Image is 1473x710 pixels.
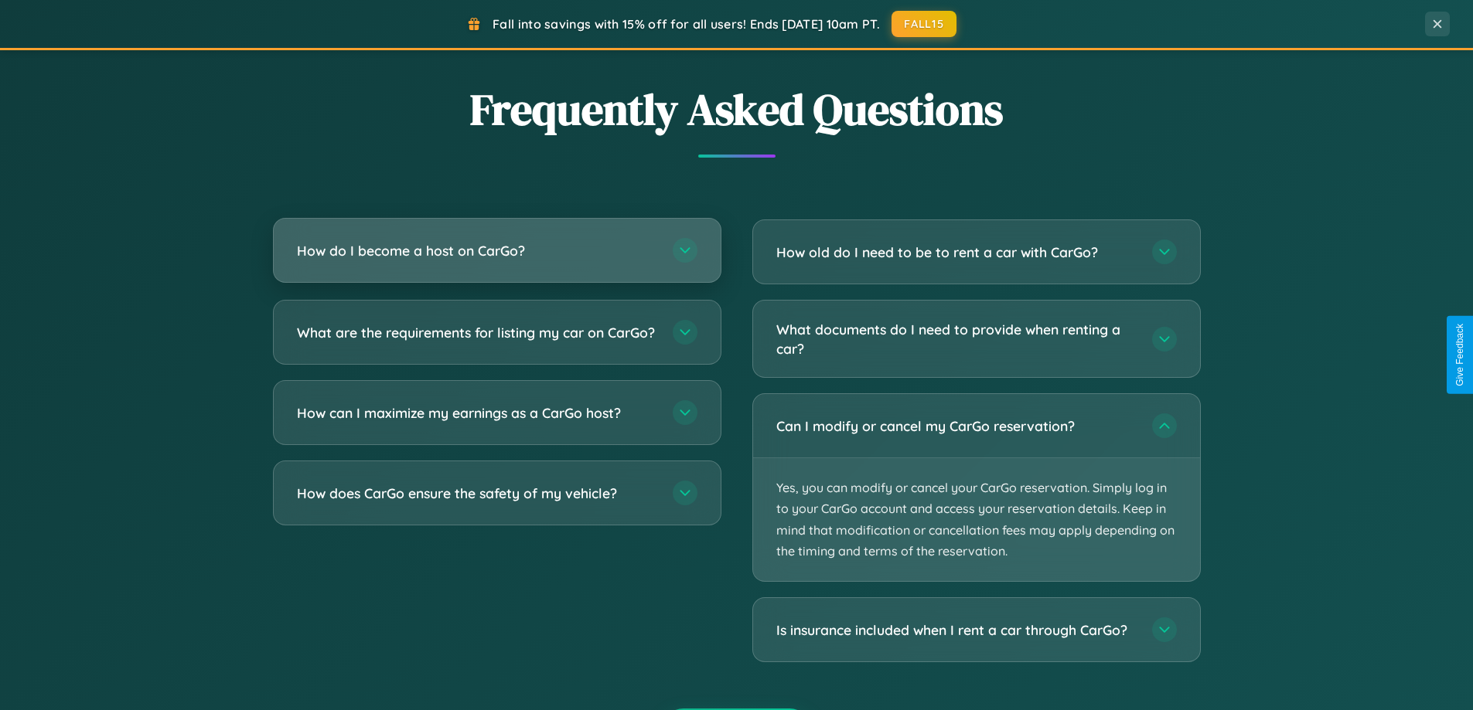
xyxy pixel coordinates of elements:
[297,241,657,260] h3: How do I become a host on CarGo?
[776,620,1137,640] h3: Is insurance included when I rent a car through CarGo?
[1454,324,1465,386] div: Give Feedback
[776,243,1137,262] h3: How old do I need to be to rent a car with CarGo?
[493,16,880,32] span: Fall into savings with 15% off for all users! Ends [DATE] 10am PT.
[297,403,657,423] h3: How can I maximize my earnings as a CarGo host?
[297,484,657,503] h3: How does CarGo ensure the safety of my vehicle?
[273,80,1201,139] h2: Frequently Asked Questions
[776,416,1137,436] h3: Can I modify or cancel my CarGo reservation?
[753,458,1200,581] p: Yes, you can modify or cancel your CarGo reservation. Simply log in to your CarGo account and acc...
[297,323,657,342] h3: What are the requirements for listing my car on CarGo?
[892,11,956,37] button: FALL15
[776,320,1137,358] h3: What documents do I need to provide when renting a car?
